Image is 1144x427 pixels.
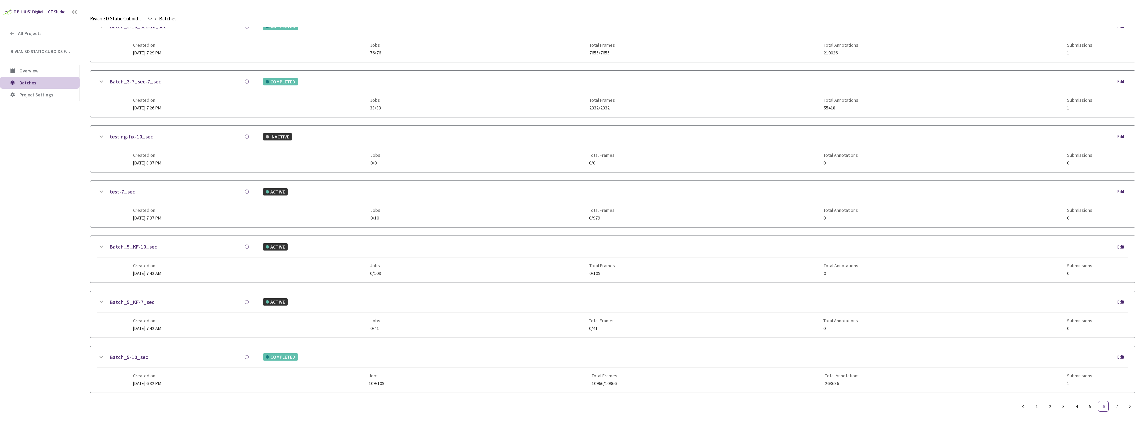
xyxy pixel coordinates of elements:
span: Total Frames [589,318,615,323]
span: Submissions [1067,152,1092,158]
span: [DATE] 7:42 AM [133,270,161,276]
span: Total Annotations [823,318,858,323]
div: testing-fix-10_secINACTIVEEditCreated on[DATE] 8:37 PMJobs0/0Total Frames0/0Total Annotations0Sub... [90,126,1135,172]
a: 4 [1072,401,1082,411]
span: 0/979 [589,216,615,221]
div: Batch_3-10_sec-10_secCOMPLETEDEditCreated on[DATE] 7:29 PMJobs76/76Total Frames7655/7655Total Ann... [90,16,1135,62]
div: Batch_3-7_sec-7_secCOMPLETEDEditCreated on[DATE] 7:26 PMJobs33/33Total Frames2332/2332Total Annot... [90,71,1135,117]
span: Batches [19,80,36,86]
span: 55418 [824,105,858,110]
span: Created on [133,373,161,378]
span: right [1128,404,1132,408]
span: Total Frames [589,263,615,268]
span: Jobs [370,263,381,268]
span: Total Annotations [824,42,858,48]
span: Batches [159,15,177,23]
span: Jobs [370,318,380,323]
span: Submissions [1067,97,1092,103]
span: Created on [133,152,161,158]
div: Batch_5_KF-10_secACTIVEEditCreated on[DATE] 7:42 AMJobs0/109Total Frames0/109Total Annotations0Su... [90,236,1135,282]
span: 0/41 [589,326,615,331]
li: 4 [1071,401,1082,412]
span: 0 [1067,216,1092,221]
a: 3 [1058,401,1068,411]
span: [DATE] 7:29 PM [133,50,161,56]
span: Created on [133,97,161,103]
span: Overview [19,68,38,74]
a: 5 [1085,401,1095,411]
li: Previous Page [1018,401,1029,412]
span: 0/0 [370,160,380,165]
button: right [1125,401,1135,412]
span: Project Settings [19,92,53,98]
span: Total Frames [589,97,615,103]
div: Batch_5_KF-7_secACTIVEEditCreated on[DATE] 7:42 AMJobs0/41Total Frames0/41Total Annotations0Submi... [90,291,1135,338]
span: [DATE] 7:26 PM [133,105,161,111]
div: Edit [1117,133,1128,140]
span: 0/109 [370,271,381,276]
li: 2 [1045,401,1055,412]
a: Batch_3-7_sec-7_sec [110,77,161,86]
span: 7655/7655 [589,50,615,55]
span: 263686 [825,381,860,386]
div: COMPLETED [263,353,298,361]
span: Created on [133,42,161,48]
span: 0 [823,160,858,165]
span: Submissions [1067,263,1092,268]
span: 1 [1067,105,1092,110]
div: Edit [1117,299,1128,306]
li: 6 [1098,401,1109,412]
span: 0 [1067,271,1092,276]
span: Created on [133,318,161,323]
span: [DATE] 7:42 AM [133,325,161,331]
span: 0/109 [589,271,615,276]
div: test-7_secACTIVEEditCreated on[DATE] 7:37 PMJobs0/10Total Frames0/979Total Annotations0Submissions0 [90,181,1135,227]
div: ACTIVE [263,188,288,195]
div: COMPLETED [263,78,298,85]
span: [DATE] 6:32 PM [133,380,161,386]
span: Submissions [1067,207,1092,213]
span: All Projects [18,31,42,36]
span: Total Annotations [825,373,860,378]
a: 6 [1098,401,1108,411]
span: 10966/10966 [592,381,617,386]
span: [DATE] 8:37 PM [133,160,161,166]
a: Batch_5-10_sec [110,353,148,361]
div: GT Studio [48,9,66,15]
span: 210026 [824,50,858,55]
span: 0 [823,216,858,221]
a: 1 [1032,401,1042,411]
div: ACTIVE [263,298,288,306]
li: 3 [1058,401,1069,412]
span: 0 [823,326,858,331]
li: 1 [1031,401,1042,412]
span: Jobs [370,207,380,213]
span: Total Annotations [823,152,858,158]
div: Edit [1117,23,1128,30]
span: 109/109 [369,381,384,386]
div: Edit [1117,354,1128,361]
a: 7 [1112,401,1122,411]
span: Total Frames [589,42,615,48]
span: 1 [1067,381,1092,386]
span: Submissions [1067,318,1092,323]
a: test-7_sec [110,187,135,196]
span: Created on [133,207,161,213]
span: [DATE] 7:37 PM [133,215,161,221]
span: Total Frames [589,207,615,213]
span: 0/10 [370,216,380,221]
span: Jobs [370,42,381,48]
span: Total Frames [592,373,617,378]
a: Batch_5_KF-10_sec [110,243,157,251]
span: Jobs [369,373,384,378]
li: / [155,15,156,23]
a: testing-fix-10_sec [110,132,153,141]
span: 1 [1067,50,1092,55]
div: INACTIVE [263,133,292,140]
span: Submissions [1067,373,1092,378]
li: Next Page [1125,401,1135,412]
span: Rivian 3D Static Cuboids fixed[2024-25] [11,49,70,54]
span: 2332/2332 [589,105,615,110]
a: Batch_3-10_sec-10_sec [110,22,166,31]
span: Total Frames [589,152,615,158]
